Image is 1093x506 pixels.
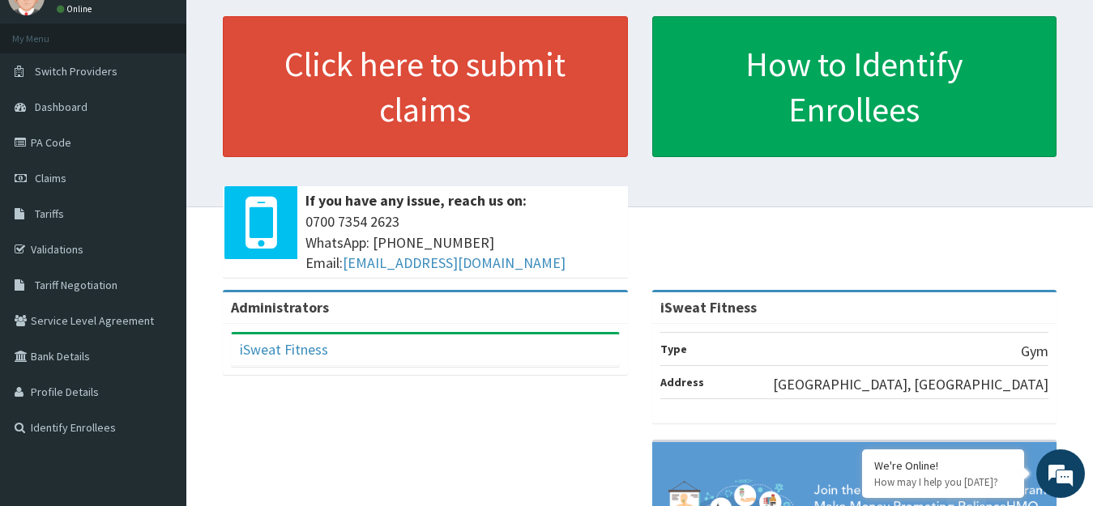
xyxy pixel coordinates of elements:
[35,64,117,79] span: Switch Providers
[231,298,329,317] b: Administrators
[343,253,566,272] a: [EMAIL_ADDRESS][DOMAIN_NAME]
[660,342,687,356] b: Type
[660,375,704,389] b: Address
[874,475,1012,489] p: How may I help you today?
[652,16,1057,157] a: How to Identify Enrollees
[660,298,757,317] strong: iSweat Fitness
[305,211,620,274] span: 0700 7354 2623 WhatsApp: [PHONE_NUMBER] Email:
[874,458,1012,473] div: We're Online!
[240,340,328,359] a: iSweat Fitness
[773,374,1048,395] p: [GEOGRAPHIC_DATA], [GEOGRAPHIC_DATA]
[305,191,527,210] b: If you have any issue, reach us on:
[35,278,117,292] span: Tariff Negotiation
[223,16,628,157] a: Click here to submit claims
[35,171,66,185] span: Claims
[57,3,96,15] a: Online
[1021,341,1048,362] p: Gym
[35,100,88,114] span: Dashboard
[35,206,64,221] span: Tariffs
